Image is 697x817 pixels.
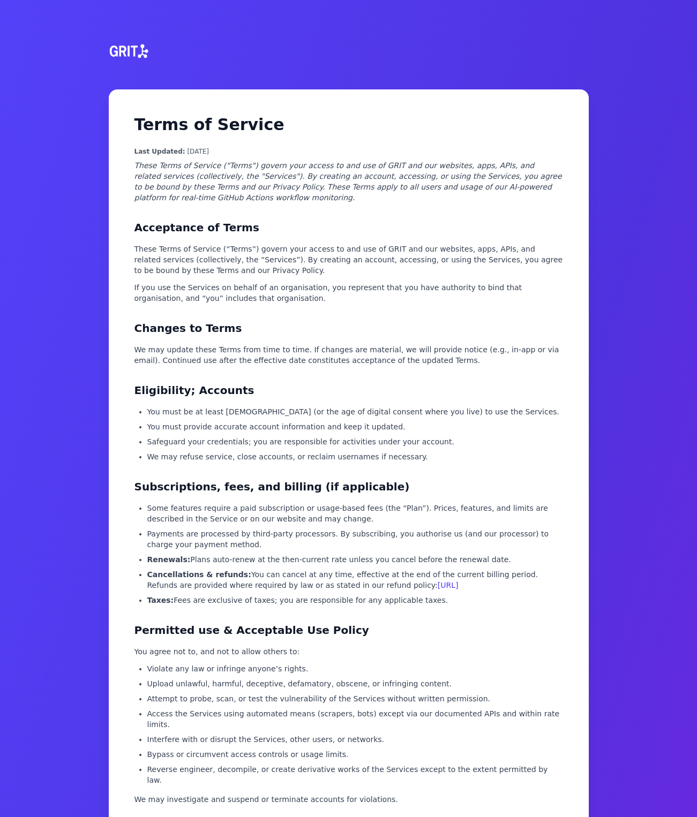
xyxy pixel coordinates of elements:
p: [DATE] [134,147,563,156]
li: Interfere with or disrupt the Services, other users, or networks. [147,734,563,745]
p: We may investigate and suspend or terminate accounts for violations. [134,794,563,805]
li: Payments are processed by third‑party processors. By subscribing, you authorise us (and our proce... [147,528,563,550]
li: Plans auto‑renew at the then‑current rate unless you cancel before the renewal date. [147,554,563,565]
p: If you use the Services on behalf of an organisation, you represent that you have authority to bi... [134,282,563,304]
p: We may update these Terms from time to time. If changes are material, we will provide notice (e.g... [134,344,563,366]
li: Attempt to probe, scan, or test the vulnerability of the Services without written permission. [147,693,563,704]
li: Some features require a paid subscription or usage‑based fees (the “Plan”). Prices, features, and... [147,503,563,524]
li: Bypass or circumvent access controls or usage limits. [147,749,563,760]
h2: Acceptance of Terms [134,220,563,235]
h2: Eligibility; Accounts [134,383,563,398]
h2: Subscriptions, fees, and billing (if applicable) [134,479,563,494]
strong: Renewals: [147,555,191,564]
li: We may refuse service, close accounts, or reclaim usernames if necessary. [147,451,563,462]
li: Access the Services using automated means (scrapers, bots) except via our documented APIs and wit... [147,708,563,730]
p: You agree not to, and not to allow others to: [134,646,563,657]
p: These Terms of Service ("Terms") govern your access to and use of GRIT and our websites, apps, AP... [134,160,563,203]
p: These Terms of Service (“Terms”) govern your access to and use of GRIT and our websites, apps, AP... [134,244,563,276]
h1: Terms of Service [134,115,563,134]
li: Reverse engineer, decompile, or create derivative works of the Services except to the extent perm... [147,764,563,785]
strong: Taxes: [147,596,174,604]
li: Upload unlawful, harmful, deceptive, defamatory, obscene, or infringing content. [147,678,563,689]
li: Fees are exclusive of taxes; you are responsible for any applicable taxes. [147,595,563,606]
li: You can cancel at any time, effective at the end of the current billing period. Refunds are provi... [147,569,563,591]
li: You must provide accurate account information and keep it updated. [147,421,563,432]
h2: Changes to Terms [134,321,563,336]
strong: Cancellations & refunds: [147,570,251,579]
a: [URL] [438,581,459,589]
h2: Permitted use & Acceptable Use Policy [134,623,563,638]
li: Violate any law or infringe anyone’s rights. [147,663,563,674]
li: Safeguard your credentials; you are responsible for activities under your account. [147,436,563,447]
strong: Last Updated: [134,148,185,155]
img: grit [104,26,152,77]
li: You must be at least [DEMOGRAPHIC_DATA] (or the age of digital consent where you live) to use the... [147,406,563,417]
